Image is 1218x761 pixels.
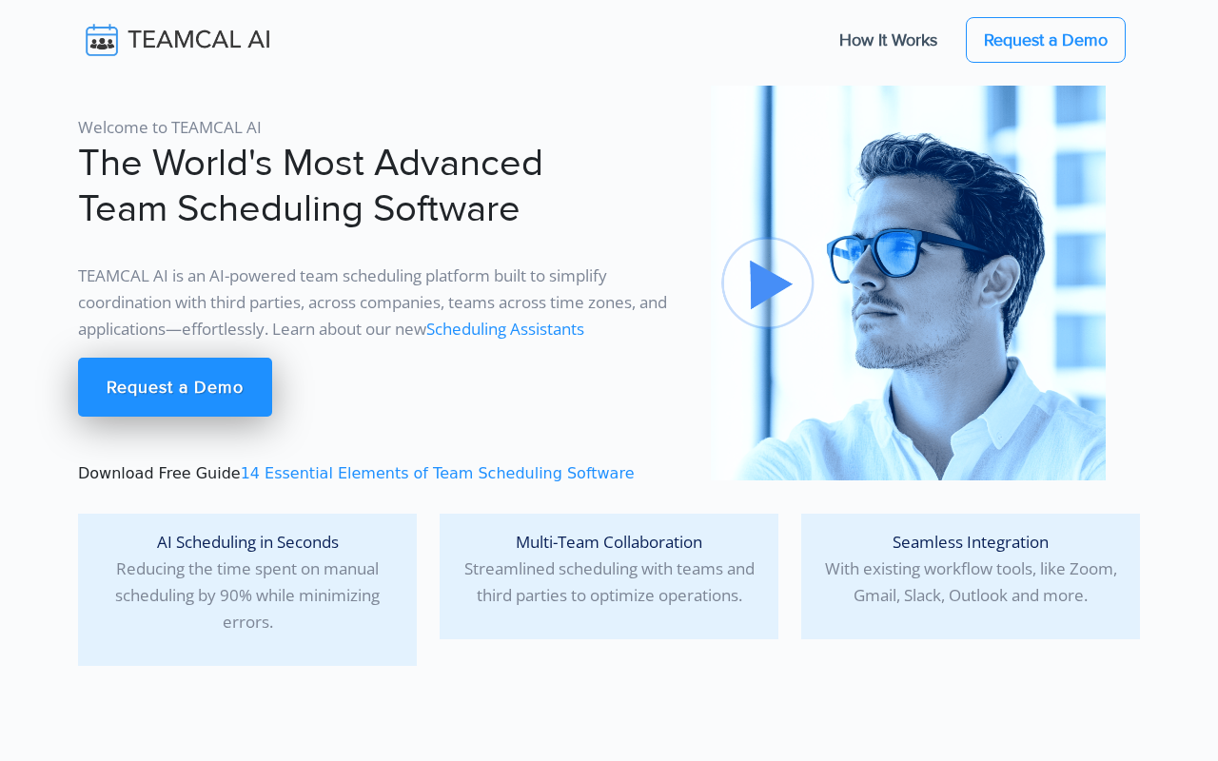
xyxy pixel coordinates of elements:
img: pic [711,86,1106,480]
p: Welcome to TEAMCAL AI [78,114,688,141]
span: Multi-Team Collaboration [516,531,702,553]
p: Streamlined scheduling with teams and third parties to optimize operations. [455,529,763,609]
a: 14 Essential Elements of Team Scheduling Software [241,464,635,482]
a: How It Works [820,20,956,60]
div: Download Free Guide [67,86,699,485]
p: With existing workflow tools, like Zoom, Gmail, Slack, Outlook and more. [816,529,1125,609]
a: Scheduling Assistants [426,318,584,340]
p: TEAMCAL AI is an AI-powered team scheduling platform built to simplify coordination with third pa... [78,263,688,342]
span: AI Scheduling in Seconds [157,531,339,553]
span: Seamless Integration [893,531,1049,553]
h1: The World's Most Advanced Team Scheduling Software [78,141,688,232]
a: Request a Demo [78,358,272,417]
p: Reducing the time spent on manual scheduling by 90% while minimizing errors. [93,529,402,635]
a: Request a Demo [966,17,1126,63]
